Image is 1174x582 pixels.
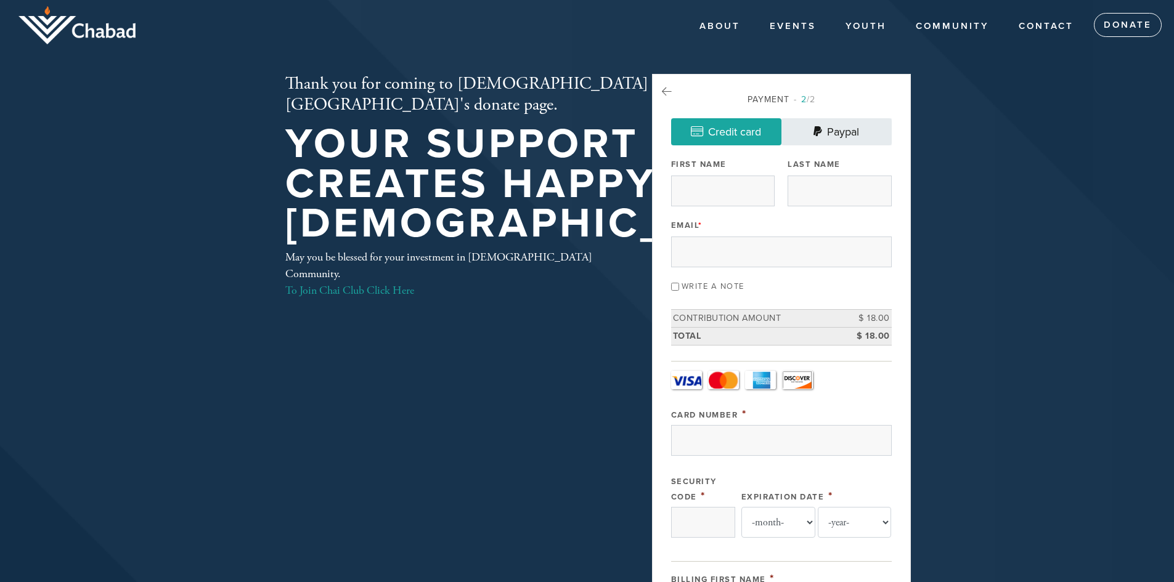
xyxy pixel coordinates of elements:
[745,371,776,389] a: Amex
[781,118,892,145] a: Paypal
[741,492,825,502] label: Expiration Date
[741,507,815,538] select: Expiration Date month
[671,159,727,170] label: First Name
[690,15,749,38] a: About
[742,407,747,421] span: This field is required.
[836,327,892,345] td: $ 18.00
[671,310,836,328] td: Contribution Amount
[671,327,836,345] td: Total
[671,93,892,106] div: Payment
[698,220,703,230] span: This field is required.
[671,477,717,502] label: Security Code
[1009,15,1083,38] a: Contact
[18,6,136,44] img: logo_half.png
[828,489,833,503] span: This field is required.
[760,15,825,38] a: Events
[818,507,892,538] select: Expiration Date year
[671,410,738,420] label: Card Number
[701,489,706,503] span: This field is required.
[671,118,781,145] a: Credit card
[285,249,612,299] div: May you be blessed for your investment in [DEMOGRAPHIC_DATA] Community.
[794,94,815,105] span: /2
[836,310,892,328] td: $ 18.00
[708,371,739,389] a: MasterCard
[671,371,702,389] a: Visa
[782,371,813,389] a: Discover
[907,15,998,38] a: COMMUNITY
[285,283,414,297] a: To Join Chai Club Click Here
[671,220,703,231] label: Email
[801,94,807,105] span: 2
[682,281,744,291] label: Write a note
[788,159,841,170] label: Last Name
[285,74,814,115] h2: Thank you for coming to [DEMOGRAPHIC_DATA][GEOGRAPHIC_DATA]'s donate page.
[285,124,814,244] h1: Your support creates happy [DEMOGRAPHIC_DATA]!
[1094,13,1162,38] a: Donate
[836,15,895,38] a: YOUTH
